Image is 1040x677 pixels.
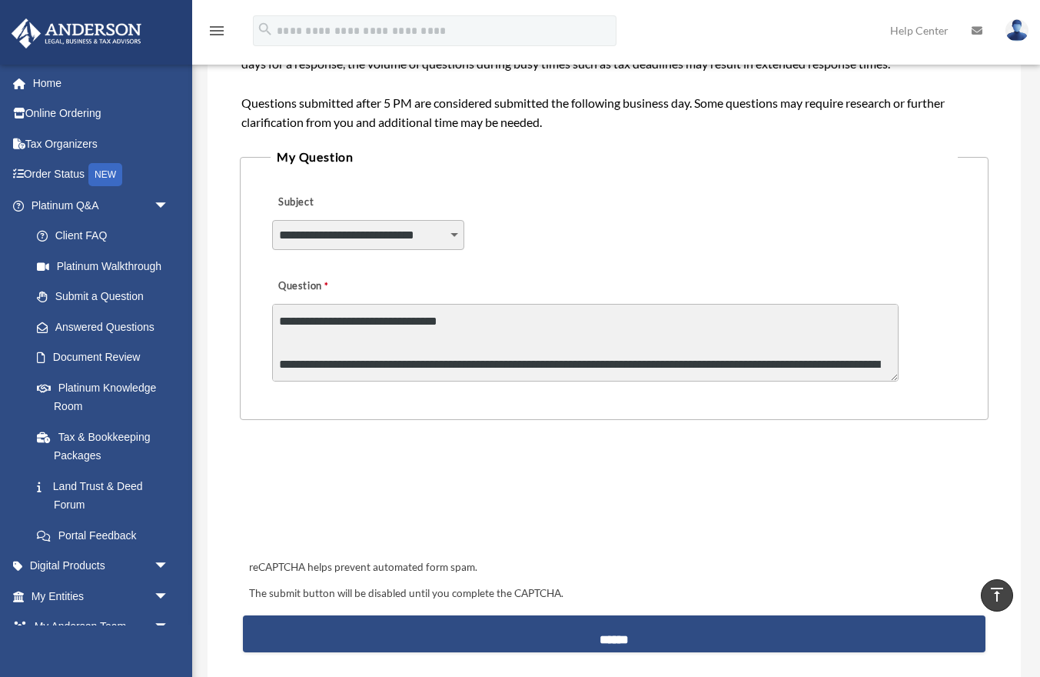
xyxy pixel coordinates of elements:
[11,68,192,98] a: Home
[22,372,192,422] a: Platinum Knowledge Room
[11,581,192,612] a: My Entitiesarrow_drop_down
[11,128,192,159] a: Tax Organizers
[22,342,192,373] a: Document Review
[11,159,192,191] a: Order StatusNEW
[271,146,958,168] legend: My Question
[1005,19,1028,42] img: User Pic
[22,520,192,551] a: Portal Feedback
[988,585,1006,604] i: vertical_align_top
[272,275,391,297] label: Question
[981,579,1013,612] a: vertical_align_top
[208,22,226,40] i: menu
[11,190,192,221] a: Platinum Q&Aarrow_drop_down
[272,192,418,213] label: Subject
[22,251,192,282] a: Platinum Walkthrough
[11,612,192,642] a: My Anderson Teamarrow_drop_down
[22,312,192,342] a: Answered Questions
[154,190,184,222] span: arrow_drop_down
[22,282,184,312] a: Submit a Question
[154,551,184,582] span: arrow_drop_down
[154,612,184,643] span: arrow_drop_down
[11,98,192,129] a: Online Ordering
[243,559,985,577] div: reCAPTCHA helps prevent automated form spam.
[22,221,192,252] a: Client FAQ
[11,551,192,582] a: Digital Productsarrow_drop_down
[22,471,192,520] a: Land Trust & Deed Forum
[244,468,478,528] iframe: reCAPTCHA
[257,21,274,38] i: search
[154,581,184,612] span: arrow_drop_down
[243,585,985,603] div: The submit button will be disabled until you complete the CAPTCHA.
[22,422,192,471] a: Tax & Bookkeeping Packages
[88,163,122,186] div: NEW
[208,27,226,40] a: menu
[7,18,146,48] img: Anderson Advisors Platinum Portal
